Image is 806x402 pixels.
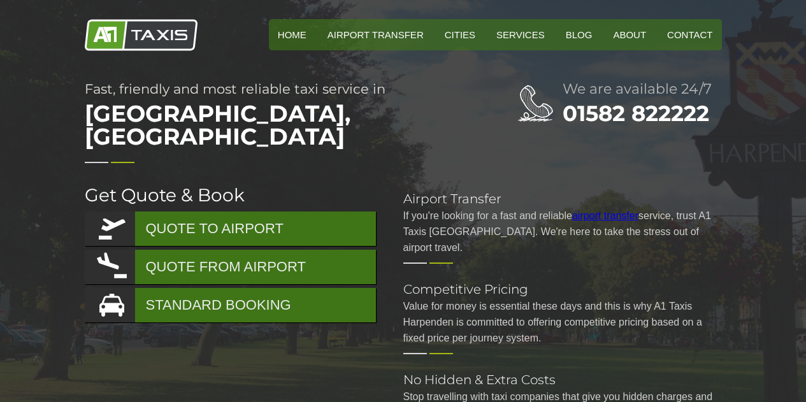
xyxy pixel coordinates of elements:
[403,208,722,255] p: If you're looking for a fast and reliable service, trust A1 Taxis [GEOGRAPHIC_DATA]. We're here t...
[403,298,722,346] p: Value for money is essential these days and this is why A1 Taxis Harpenden is committed to offeri...
[436,19,484,50] a: Cities
[85,288,376,322] a: STANDARD BOOKING
[85,96,467,154] span: [GEOGRAPHIC_DATA], [GEOGRAPHIC_DATA]
[557,19,601,50] a: Blog
[269,19,315,50] a: HOME
[403,373,722,386] h2: No Hidden & Extra Costs
[85,250,376,284] a: QUOTE FROM AIRPORT
[403,192,722,205] h2: Airport Transfer
[563,100,709,127] a: 01582 822222
[487,19,554,50] a: Services
[85,212,376,246] a: QUOTE TO AIRPORT
[658,19,721,50] a: Contact
[85,82,467,154] h1: Fast, friendly and most reliable taxi service in
[604,19,655,50] a: About
[85,19,198,51] img: A1 Taxis
[319,19,433,50] a: Airport Transfer
[563,82,722,96] h2: We are available 24/7
[85,186,378,204] h2: Get Quote & Book
[403,283,722,296] h2: Competitive Pricing
[572,210,638,221] a: airport transfer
